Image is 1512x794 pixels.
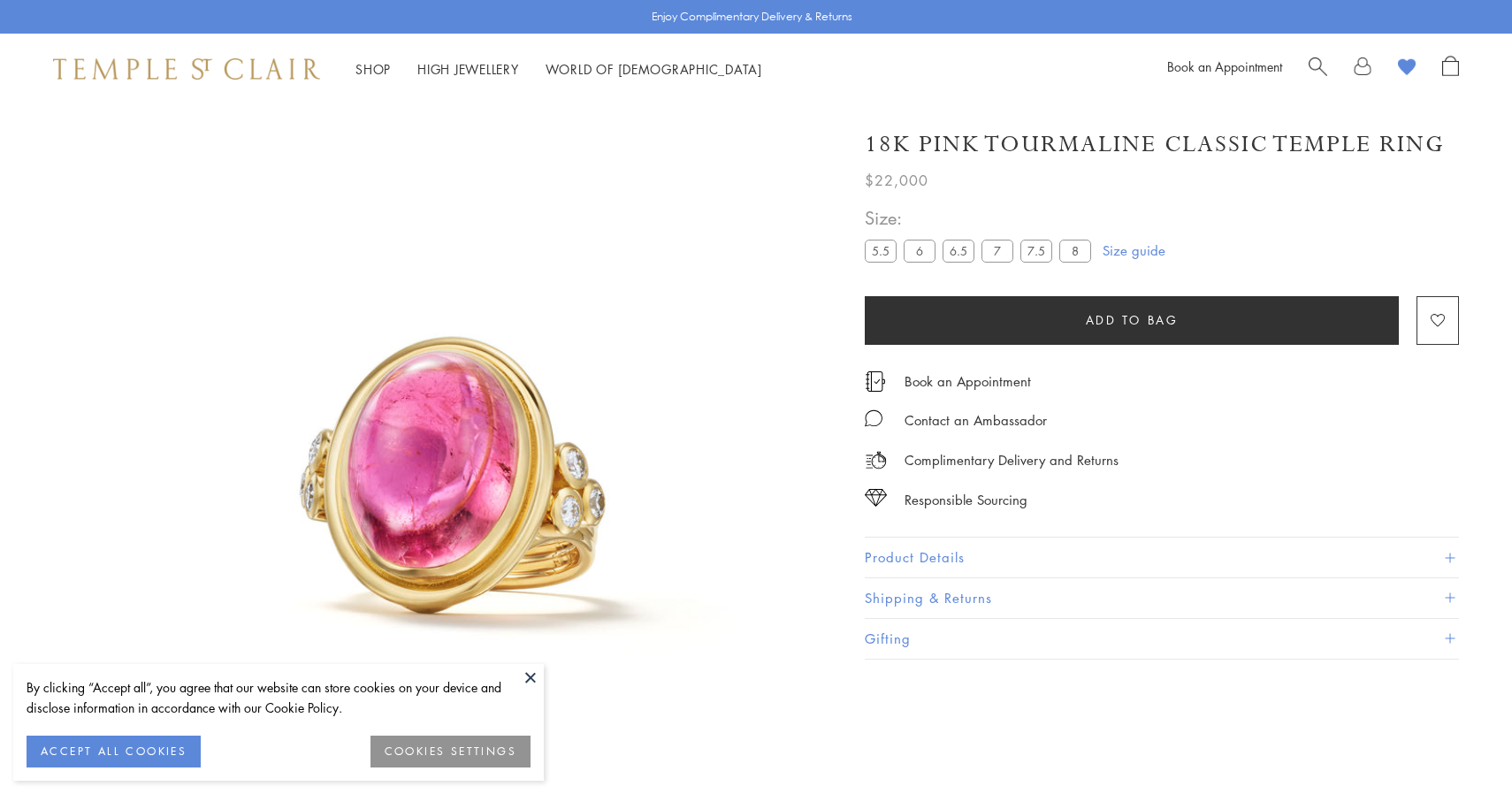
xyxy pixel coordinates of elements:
nav: Main navigation [355,58,762,80]
p: Enjoy Complimentary Delivery & Returns [652,8,852,26]
button: Shipping & Returns [865,578,1459,618]
p: Complimentary Delivery and Returns [905,449,1119,471]
a: Book an Appointment [905,371,1031,391]
label: 7 [981,240,1013,262]
label: 7.5 [1020,240,1052,262]
img: Temple St. Clair [53,58,320,80]
button: Add to bag [865,296,1399,345]
button: Gifting [865,619,1459,659]
img: icon_appointment.svg [865,371,886,392]
a: High JewelleryHigh Jewellery [417,60,519,78]
span: Add to bag [1086,310,1179,330]
button: COOKIES SETTINGS [370,736,531,767]
div: By clicking “Accept all”, you agree that our website can store cookies on your device and disclos... [27,677,531,718]
a: World of [DEMOGRAPHIC_DATA]World of [DEMOGRAPHIC_DATA] [546,60,762,78]
a: ShopShop [355,60,391,78]
a: Size guide [1103,241,1165,259]
img: MessageIcon-01_2.svg [865,409,882,427]
img: icon_sourcing.svg [865,489,887,507]
div: Contact an Ambassador [905,409,1047,431]
span: $22,000 [865,169,928,192]
a: Book an Appointment [1167,57,1282,75]
a: Open Shopping Bag [1442,56,1459,82]
label: 8 [1059,240,1091,262]
a: Search [1309,56,1327,82]
label: 5.5 [865,240,897,262]
h1: 18K Pink Tourmaline Classic Temple Ring [865,129,1445,160]
div: Responsible Sourcing [905,489,1027,511]
label: 6 [904,240,935,262]
button: ACCEPT ALL COOKIES [27,736,201,767]
a: View Wishlist [1398,56,1416,82]
label: 6.5 [943,240,974,262]
img: icon_delivery.svg [865,449,887,471]
button: Product Details [865,538,1459,577]
span: Size: [865,203,1098,233]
